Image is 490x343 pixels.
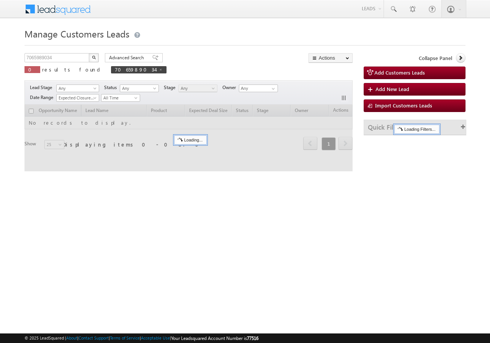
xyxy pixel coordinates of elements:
a: Terms of Service [110,335,140,340]
span: 7065989034 [115,66,155,73]
span: Add New Lead [376,86,409,92]
a: Acceptable Use [141,335,170,340]
a: All Time [101,94,140,102]
a: About [66,335,77,340]
span: Expected Closure Date [57,94,96,101]
span: results found [42,66,103,73]
span: Status [104,84,120,91]
span: 0 [28,66,36,73]
span: Import Customers Leads [375,102,432,109]
span: Your Leadsquared Account Number is [171,335,258,341]
span: Manage Customers Leads [24,28,129,40]
a: Any [56,85,99,92]
span: Owner [222,84,239,91]
div: Loading... [174,135,207,145]
span: Lead Stage [30,84,55,91]
span: Date Range [30,94,56,101]
a: Show All Items [268,85,277,93]
a: Any [120,85,159,92]
img: Search [92,55,96,59]
span: All Time [101,94,138,101]
span: Advanced Search [109,54,146,61]
span: Any [57,85,96,92]
span: Add Customers Leads [374,69,425,76]
span: Any [179,85,215,92]
button: Actions [309,53,353,63]
a: Expected Closure Date [56,94,99,102]
a: Any [178,85,217,92]
span: © 2025 LeadSquared | | | | | [24,335,258,342]
span: Stage [164,84,178,91]
div: Loading Filters... [394,125,439,134]
span: Collapse Panel [419,55,452,62]
span: Any [120,85,157,92]
input: Type to Search [239,85,278,92]
span: 77516 [247,335,258,341]
a: Contact Support [78,335,109,340]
